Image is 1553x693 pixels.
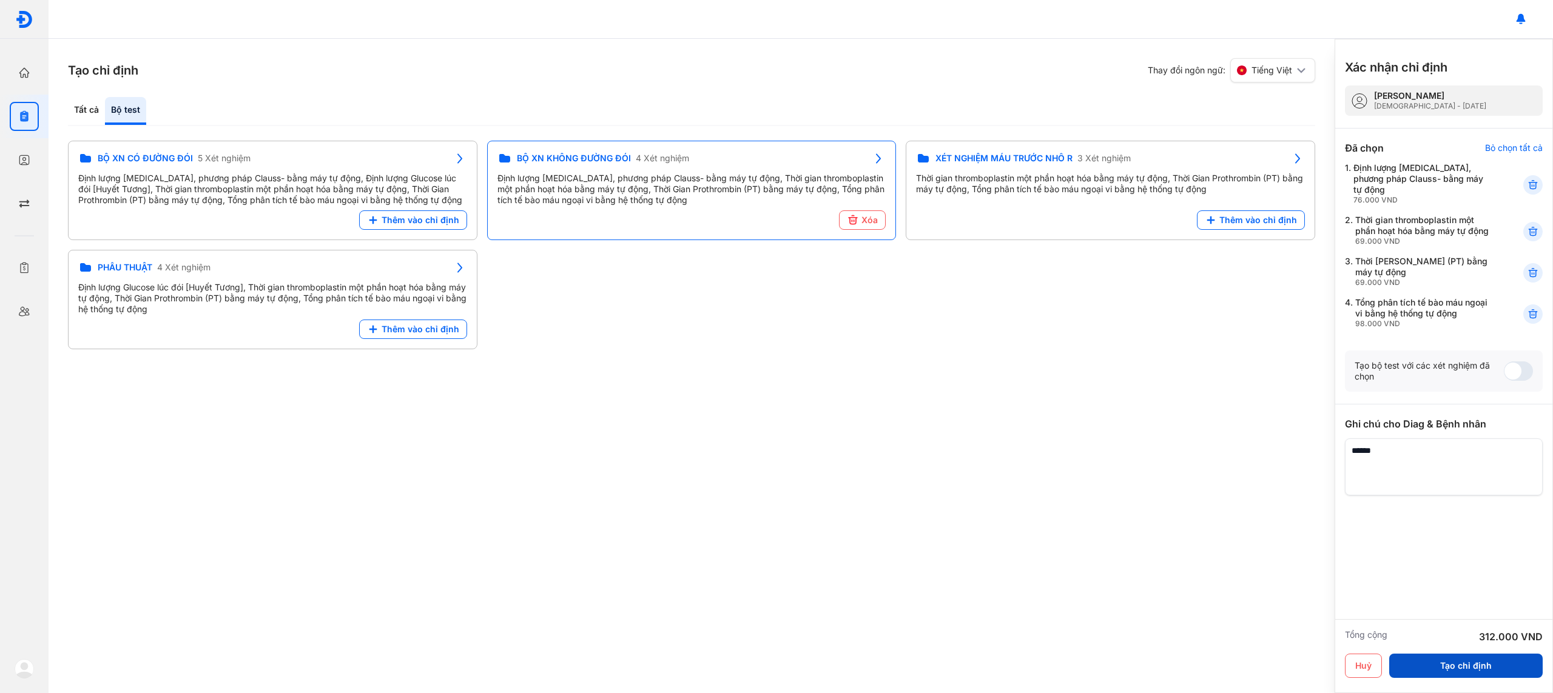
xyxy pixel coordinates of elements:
span: Thêm vào chỉ định [1219,215,1297,226]
span: 5 Xét nghiệm [198,153,251,164]
div: Bỏ chọn tất cả [1485,142,1543,153]
div: Đã chọn [1345,141,1384,155]
span: Thêm vào chỉ định [382,215,459,226]
h3: Tạo chỉ định [68,62,138,79]
span: 4 Xét nghiệm [636,153,689,164]
div: Định lượng [MEDICAL_DATA], phương pháp Clauss- bằng máy tự động, Thời gian thromboplastin một phầ... [497,173,886,206]
button: Huỷ [1345,654,1382,678]
div: 76.000 VND [1353,195,1494,205]
div: Thời gian thromboplastin một phần hoạt hóa bằng máy tự động [1355,215,1494,246]
div: 4. [1345,297,1494,329]
span: 3 Xét nghiệm [1077,153,1131,164]
div: 1. [1345,162,1494,205]
div: [PERSON_NAME] [1374,90,1486,101]
span: BỘ XN KHÔNG ĐƯỜNG ĐÓI [517,153,631,164]
div: 69.000 VND [1355,236,1494,246]
div: Tổng phân tích tế bào máu ngoại vi bằng hệ thống tự động [1355,297,1494,329]
div: Tổng cộng [1345,629,1387,644]
span: XÉT NGHIỆM MÁU TRƯỚC NHỔ R [935,153,1073,164]
div: 3. [1345,256,1494,287]
button: Thêm vào chỉ định [1197,210,1305,230]
div: Ghi chú cho Diag & Bệnh nhân [1345,417,1543,431]
button: Tạo chỉ định [1389,654,1543,678]
div: Bộ test [105,97,146,125]
div: Định lượng [MEDICAL_DATA], phương pháp Clauss- bằng máy tự động, Định lượng Glucose lúc đói [Huyế... [78,173,467,206]
button: Thêm vào chỉ định [359,320,467,339]
div: Thời [PERSON_NAME] (PT) bằng máy tự động [1355,256,1494,287]
span: Tiếng Việt [1251,65,1292,76]
h3: Xác nhận chỉ định [1345,59,1447,76]
span: Thêm vào chỉ định [382,324,459,335]
span: PHẪU THUẬT [98,262,152,273]
div: [DEMOGRAPHIC_DATA] - [DATE] [1374,101,1486,111]
div: Thời gian thromboplastin một phần hoạt hóa bằng máy tự động, Thời Gian Prothrombin (PT) bằng máy ... [916,173,1305,195]
button: Xóa [839,210,886,230]
div: 69.000 VND [1355,278,1494,287]
span: Xóa [861,215,878,226]
button: Thêm vào chỉ định [359,210,467,230]
span: BỘ XN CÓ ĐƯỜNG ĐÓI [98,153,193,164]
div: Tất cả [68,97,105,125]
div: 312.000 VND [1479,629,1543,644]
img: logo [15,659,34,678]
img: logo [15,10,33,28]
div: Định lượng [MEDICAL_DATA], phương pháp Clauss- bằng máy tự động [1353,162,1494,205]
div: Thay đổi ngôn ngữ: [1148,58,1315,82]
div: Định lượng Glucose lúc đói [Huyết Tương], Thời gian thromboplastin một phần hoạt hóa bằng máy tự ... [78,282,467,315]
span: 4 Xét nghiệm [157,262,211,273]
div: Tạo bộ test với các xét nghiệm đã chọn [1355,360,1504,382]
div: 2. [1345,215,1494,246]
div: 98.000 VND [1355,319,1494,329]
